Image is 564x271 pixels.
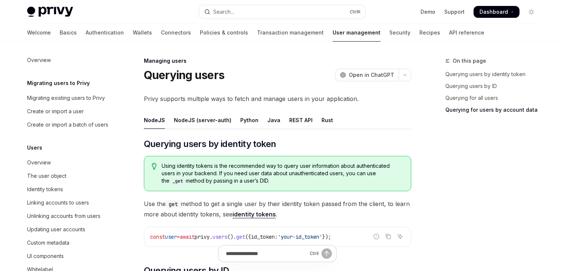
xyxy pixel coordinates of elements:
[27,212,100,221] div: Unlinking accounts from users
[419,24,440,42] a: Recipes
[445,92,543,104] a: Querying for all users
[321,111,333,129] div: Rust
[227,234,236,240] span: ().
[245,234,251,240] span: ({
[27,7,73,17] img: light logo
[232,210,276,218] a: identity tokens
[453,56,486,65] span: On this page
[278,234,322,240] span: 'your-id_token'
[21,105,116,118] a: Create or import a user
[372,232,381,241] button: Report incorrect code
[289,111,313,129] div: REST API
[21,118,116,131] a: Create or import a batch of users
[420,8,435,16] a: Demo
[445,68,543,80] a: Querying users by identity token
[350,9,361,15] span: Ctrl K
[27,56,51,65] div: Overview
[27,24,51,42] a: Welcome
[395,232,405,241] button: Ask AI
[27,79,90,88] h5: Migrating users to Privy
[321,248,332,259] button: Send message
[144,111,165,129] div: NodeJS
[21,169,116,183] a: The user object
[174,111,231,129] div: NodeJS (server-auth)
[226,245,307,262] input: Ask a question...
[161,24,191,42] a: Connectors
[86,24,124,42] a: Authentication
[445,104,543,116] a: Querying for users by account data
[474,6,520,18] a: Dashboard
[166,200,181,208] code: get
[21,156,116,169] a: Overview
[389,24,410,42] a: Security
[27,94,105,102] div: Migrating existing users to Privy
[21,209,116,223] a: Unlinking accounts from users
[144,68,225,82] h1: Querying users
[27,198,89,207] div: Linking accounts to users
[27,107,84,116] div: Create or import a user
[177,234,180,240] span: =
[150,234,165,240] span: const
[144,199,411,219] span: Use the method to get a single user by their identity token passed from the client, to learn more...
[479,8,508,16] span: Dashboard
[27,172,66,180] div: The user object
[195,234,210,240] span: privy
[152,163,157,170] svg: Tip
[383,232,393,241] button: Copy the contents from the code block
[144,57,411,65] div: Managing users
[27,143,42,152] h5: Users
[200,24,248,42] a: Policies & controls
[144,138,276,150] span: Querying users by identity token
[333,24,380,42] a: User management
[27,238,69,247] div: Custom metadata
[199,5,365,19] button: Open search
[21,223,116,236] a: Updating user accounts
[267,111,280,129] div: Java
[213,7,234,16] div: Search...
[444,8,465,16] a: Support
[21,53,116,67] a: Overview
[162,162,403,185] span: Using identity tokens is the recommended way to query user information about authenticated users ...
[210,234,212,240] span: .
[449,24,484,42] a: API reference
[525,6,537,18] button: Toggle dark mode
[240,111,258,129] div: Python
[349,71,394,79] span: Open in ChatGPT
[251,234,278,240] span: id_token:
[21,183,116,196] a: Identity tokens
[212,234,227,240] span: users
[27,158,51,167] div: Overview
[27,225,85,234] div: Updating user accounts
[236,234,245,240] span: get
[60,24,77,42] a: Basics
[165,234,177,240] span: user
[21,196,116,209] a: Linking accounts to users
[21,91,116,105] a: Migrating existing users to Privy
[133,24,152,42] a: Wallets
[335,69,399,81] button: Open in ChatGPT
[27,252,64,261] div: UI components
[21,249,116,263] a: UI components
[445,80,543,92] a: Querying users by ID
[27,185,63,194] div: Identity tokens
[180,234,195,240] span: await
[322,234,331,240] span: });
[27,120,108,129] div: Create or import a batch of users
[21,236,116,249] a: Custom metadata
[257,24,324,42] a: Transaction management
[169,177,186,185] code: _get
[144,94,411,104] span: Privy supports multiple ways to fetch and manage users in your application.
